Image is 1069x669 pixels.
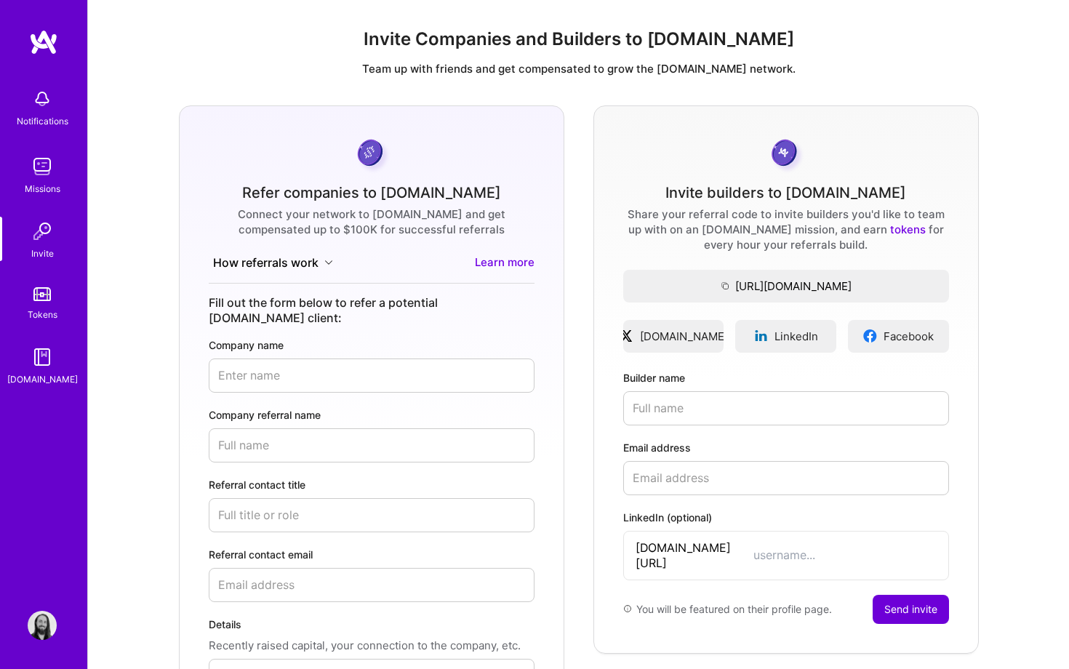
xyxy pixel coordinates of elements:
input: Email address [209,568,534,602]
label: Builder name [623,370,949,385]
span: [URL][DOMAIN_NAME] [623,279,949,294]
img: User Avatar [28,611,57,640]
input: Enter name [209,358,534,393]
img: grayCoin [766,135,805,174]
div: Tokens [28,307,57,322]
input: Email address [623,461,949,495]
img: bell [28,84,57,113]
label: LinkedIn (optional) [623,510,949,525]
div: Connect your network to [DOMAIN_NAME] and get compensated up to $100K for successful referrals [209,207,534,237]
div: Refer companies to [DOMAIN_NAME] [242,185,501,201]
span: [DOMAIN_NAME] [640,329,728,344]
a: tokens [890,223,926,236]
div: Fill out the form below to refer a potential [DOMAIN_NAME] client: [209,295,534,326]
img: xLogo [619,329,634,343]
label: Company referral name [209,407,534,422]
div: Notifications [17,113,68,129]
span: Facebook [884,329,934,344]
p: Team up with friends and get compensated to grow the [DOMAIN_NAME] network. [100,61,1057,76]
label: Email address [623,440,949,455]
label: Details [209,617,534,632]
a: Learn more [475,255,534,271]
img: guide book [28,342,57,372]
span: [DOMAIN_NAME][URL] [636,540,753,571]
span: LinkedIn [774,329,818,344]
input: Full name [623,391,949,425]
div: You will be featured on their profile page. [623,595,832,624]
div: Missions [25,181,60,196]
div: [DOMAIN_NAME] [7,372,78,387]
div: Invite [31,246,54,261]
img: linkedinLogo [753,329,769,343]
div: Invite builders to [DOMAIN_NAME] [665,185,906,201]
input: Full name [209,428,534,462]
div: Share your referral code to invite builders you'd like to team up with on an [DOMAIN_NAME] missio... [623,207,949,252]
img: purpleCoin [353,135,391,174]
h1: Invite Companies and Builders to [DOMAIN_NAME] [100,29,1057,50]
label: Referral contact email [209,547,534,562]
button: Send invite [873,595,949,624]
img: logo [29,29,58,55]
img: facebookLogo [862,329,878,343]
input: Full title or role [209,498,534,532]
p: Recently raised capital, your connection to the company, etc. [209,638,534,653]
label: Company name [209,337,534,353]
img: Invite [28,217,57,246]
input: username... [753,548,937,563]
button: How referrals work [209,255,337,271]
img: teamwork [28,152,57,181]
img: tokens [33,287,51,301]
label: Referral contact title [209,477,534,492]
